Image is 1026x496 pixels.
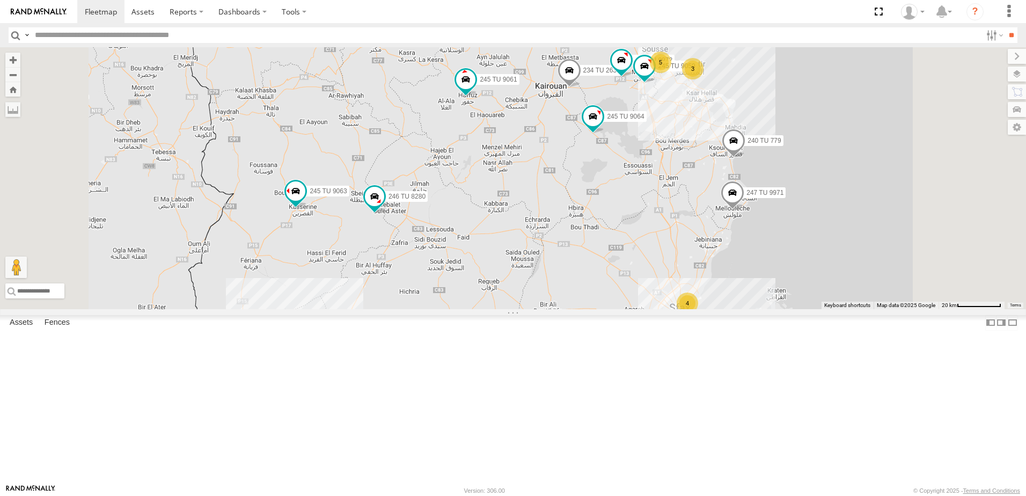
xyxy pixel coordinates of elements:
[5,82,20,97] button: Zoom Home
[39,315,75,330] label: Fences
[747,137,781,145] span: 240 TU 779
[11,8,67,16] img: rand-logo.svg
[583,67,620,75] span: 234 TU 2630
[677,293,698,314] div: 4
[607,113,644,120] span: 245 TU 9064
[897,4,928,20] div: Nejah Benkhalifa
[746,189,783,196] span: 247 TU 9971
[5,257,27,278] button: Drag Pegman onto the map to open Street View
[5,53,20,67] button: Zoom in
[966,3,984,20] i: ?
[1010,303,1021,308] a: Terms (opens in new tab)
[982,27,1005,43] label: Search Filter Options
[996,315,1007,331] label: Dock Summary Table to the Right
[658,63,695,70] span: 245 TU 9059
[824,302,870,309] button: Keyboard shortcuts
[942,302,957,308] span: 20 km
[5,67,20,82] button: Zoom out
[913,487,1020,494] div: © Copyright 2025 -
[5,102,20,117] label: Measure
[310,187,347,195] span: 245 TU 9063
[4,315,38,330] label: Assets
[939,302,1005,309] button: Map Scale: 20 km per 79 pixels
[389,193,426,200] span: 246 TU 8280
[464,487,505,494] div: Version: 306.00
[682,58,703,79] div: 3
[650,52,671,73] div: 5
[985,315,996,331] label: Dock Summary Table to the Left
[6,485,55,496] a: Visit our Website
[963,487,1020,494] a: Terms and Conditions
[877,302,935,308] span: Map data ©2025 Google
[23,27,31,43] label: Search Query
[1007,315,1018,331] label: Hide Summary Table
[480,76,517,83] span: 245 TU 9061
[1008,120,1026,135] label: Map Settings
